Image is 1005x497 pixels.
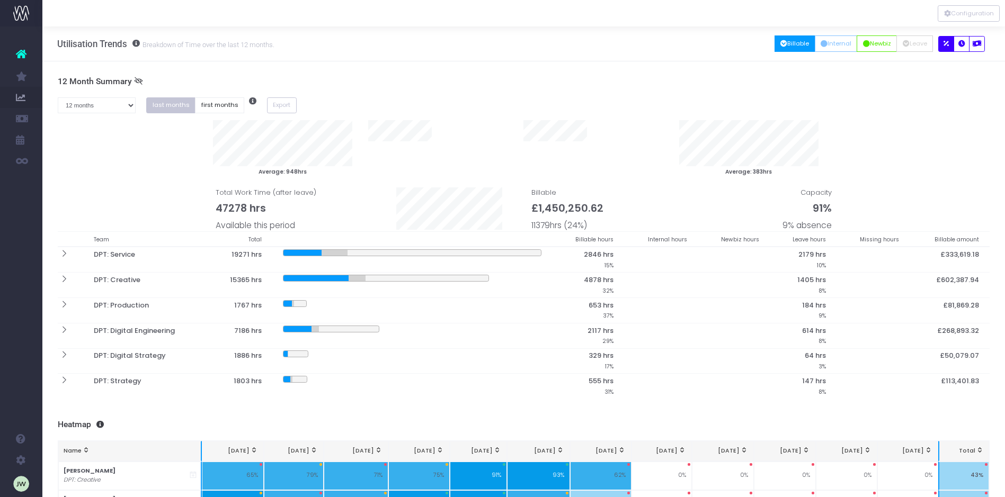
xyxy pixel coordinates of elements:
[216,201,266,216] span: 47278 hrs
[910,374,990,399] th: £113,401.83
[910,297,990,323] th: £81,869.28
[570,441,632,462] th: Sep 25: activate to sort column ascending
[208,348,272,374] th: 1886 hrs
[692,441,754,462] th: Nov 25: activate to sort column ascending
[910,323,990,348] th: £268,893.32
[877,441,938,462] th: Feb 26: activate to sort column ascending
[58,441,202,462] th: Name: activate to sort column ascending
[264,462,324,490] td: 79%
[216,187,316,231] span: Total Work Time (after leave)
[264,441,324,462] th: Apr 25: activate to sort column ascending
[83,374,208,399] th: DPT: Strategy
[269,447,318,455] div: [DATE]
[816,441,877,462] th: Jan 26: activate to sort column ascending
[589,376,613,386] span: 555 hrs
[725,166,772,176] small: Average: 383hrs
[604,260,613,269] small: 15%
[394,447,444,455] div: [DATE]
[819,386,826,396] small: 8%
[208,323,272,348] th: 7186 hrs
[58,77,132,87] span: 12 Month Summary
[83,348,208,374] th: DPT: Digital Strategy
[64,447,195,455] div: Name
[910,247,990,272] th: £333,619.18
[815,35,858,52] button: Internal
[64,476,101,484] i: DPT: Creative
[584,275,613,285] span: 4878 hrs
[13,476,29,492] img: images/default_profile_image.png
[935,234,979,243] small: Billable amount
[938,5,1000,22] button: Configuration
[83,273,208,298] th: DPT: Creative
[589,350,613,361] span: 329 hrs
[605,361,613,371] small: 17%
[938,5,1000,22] div: Vertical button group
[817,260,826,269] small: 10%
[324,462,388,490] td: 71%
[819,285,826,295] small: 8%
[202,462,264,490] td: 65%
[938,441,990,462] th: Total: activate to sort column ascending
[570,462,632,490] td: 62%
[896,35,933,52] button: Leave
[324,441,388,462] th: May 25: activate to sort column ascending
[819,336,826,345] small: 8%
[775,35,815,52] button: Billable
[388,462,450,490] td: 75%
[603,310,613,320] small: 37%
[602,285,613,295] small: 32%
[877,462,938,490] td: 0%
[813,201,832,216] span: 91%
[805,350,826,361] span: 64 hrs
[588,326,613,336] span: 2117 hrs
[632,462,692,490] td: 0%
[83,323,208,348] th: DPT: Digital Engineering
[208,273,272,298] th: 15365 hrs
[208,297,272,323] th: 1767 hrs
[531,201,603,216] span: £1,450,250.62
[450,441,507,462] th: Jul 25: activate to sort column ascending
[802,376,826,386] span: 147 hrs
[819,310,826,320] small: 9%
[83,247,208,272] th: DPT: Service
[754,441,816,462] th: Dec 25: activate to sort column ascending
[910,273,990,298] th: £602,387.94
[822,447,871,455] div: [DATE]
[507,441,571,462] th: Aug 25: activate to sort column ascending
[202,441,264,462] th: Mar 25: activate to sort column ascending
[782,187,832,231] span: Capacity
[802,300,826,311] span: 184 hrs
[883,447,932,455] div: [DATE]
[58,420,990,430] h3: Heatmap
[330,447,383,455] div: [DATE]
[575,234,613,243] small: Billable hours
[531,187,603,231] span: Billable
[632,441,692,462] th: Oct 25: activate to sort column ascending
[207,447,258,455] div: [DATE]
[798,249,826,260] span: 2179 hrs
[83,297,208,323] th: DPT: Production
[797,275,826,285] span: 1405 hrs
[146,97,195,114] button: last months
[208,374,272,399] th: 1803 hrs
[512,447,564,455] div: [DATE]
[388,441,450,462] th: Jun 25: activate to sort column ascending
[64,467,115,475] strong: [PERSON_NAME]
[248,234,262,243] small: Total
[760,447,811,455] div: [DATE]
[140,39,274,49] small: Breakdown of Time over the last 12 months.
[721,234,759,243] small: Newbiz hours
[648,234,687,243] small: Internal hours
[507,462,571,490] td: 93%
[637,447,686,455] div: [DATE]
[816,462,877,490] td: 0%
[697,447,748,455] div: [DATE]
[216,219,295,231] span: Available this period
[604,386,613,396] small: 31%
[531,219,587,231] span: 11379hrs (24%)
[802,326,826,336] span: 614 hrs
[944,447,983,455] div: Total
[782,219,832,231] span: 9% absence
[938,462,990,490] td: 43%
[819,361,826,371] small: 3%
